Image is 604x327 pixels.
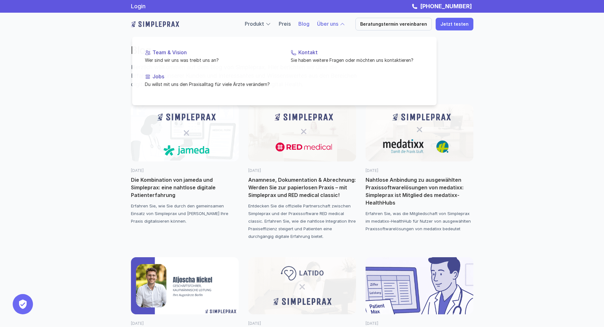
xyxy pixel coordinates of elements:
[291,57,424,63] p: Sie haben weitere Fragen oder möchten uns kontaktieren?
[131,321,239,326] p: [DATE]
[153,74,278,80] p: Jobs
[420,3,472,10] strong: [PHONE_NUMBER]
[366,210,473,232] p: Erfahren Sie, was die Mitgliedschaft von Simpleprax im medatixx-HealthHub für Nutzer von ausgewäh...
[317,21,338,27] a: Über uns
[366,176,473,206] p: Nahtlose Anbindung zu ausgewählten Praxissoftwarelösungen von medatixx: Simpleprax ist Mitglied d...
[131,44,369,56] h2: Blog
[298,21,309,27] a: Blog
[145,81,278,88] p: Du willst mit uns den Praxisalltag für viele Ärzte verändern?
[131,3,146,10] a: Login
[436,18,473,30] a: Jetzt testen
[131,202,239,225] p: Erfahren Sie, wie Sie durch den gemeinsamen Einsatz von Simpleprax und [PERSON_NAME] Ihre Praxis ...
[131,63,371,88] p: Herzlich willkommen auf dem Blog von Simpleprax. Hier berichten wir über die Erfahrungen unserer ...
[131,176,239,199] p: Die Kombination von jameda und Simpleprax: eine nahtlose digitale Patienterfahrung
[140,44,283,69] a: Team & VisionWer sind wir uns was treibt uns an?
[366,257,473,314] img: GOÄ Reform 2025
[248,321,356,326] p: [DATE]
[419,3,473,10] a: [PHONE_NUMBER]
[140,69,283,93] a: JobsDu willst mit uns den Praxisalltag für viele Ärzte verändern?
[248,168,356,173] p: [DATE]
[286,44,429,69] a: KontaktSie haben weitere Fragen oder möchten uns kontaktieren?
[245,21,264,27] a: Produkt
[366,168,473,173] p: [DATE]
[248,202,356,240] p: Entdecken Sie die offizielle Partnerschaft zwischen Simpleprax und der Praxissoftware RED medical...
[355,18,432,30] a: Beratungstermin vereinbaren
[360,22,427,27] p: Beratungstermin vereinbaren
[153,49,278,56] p: Team & Vision
[131,168,239,173] p: [DATE]
[131,104,239,225] a: [DATE]Die Kombination von jameda und Simpleprax: eine nahtlose digitale PatienterfahrungErfahren ...
[248,257,356,314] img: Latido x Simpleprax
[248,104,356,240] a: [DATE]Anamnese, Dokumentation & Abrechnung: Werden Sie zur papierlosen Praxis – mit Simpleprax un...
[366,321,473,326] p: [DATE]
[279,21,291,27] a: Preis
[145,57,278,63] p: Wer sind wir uns was treibt uns an?
[366,104,473,232] a: [DATE]Nahtlose Anbindung zu ausgewählten Praxissoftwarelösungen von medatixx: Simpleprax ist Mitg...
[248,176,356,199] p: Anamnese, Dokumentation & Abrechnung: Werden Sie zur papierlosen Praxis – mit Simpleprax und RED ...
[298,49,424,56] p: Kontakt
[440,22,469,27] p: Jetzt testen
